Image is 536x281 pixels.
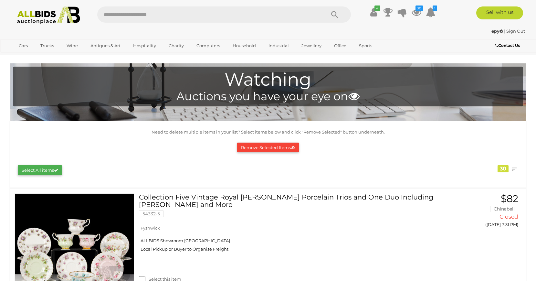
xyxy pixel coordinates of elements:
a: Charity [164,40,188,51]
a: Trucks [36,40,58,51]
img: Allbids.com.au [14,6,84,24]
p: Need to delete multiple items in your list? Select items below and click "Remove Selected" button... [13,128,523,136]
a: Sell with us [476,6,523,19]
a: Hospitality [129,40,160,51]
a: 1 [426,6,436,18]
a: Sports [355,40,376,51]
button: Search [319,6,351,23]
a: Jewellery [297,40,326,51]
button: Remove Selected Items [237,143,299,153]
i: 1 [433,5,437,11]
h4: Auctions you have your eye on [16,90,520,103]
a: [GEOGRAPHIC_DATA] [15,51,69,62]
i: 30 [415,5,423,11]
div: Local Pickup or Buyer to Organise Freight [139,245,436,253]
i: ✔ [374,5,380,11]
strong: epy [491,28,503,34]
span: | [504,28,505,34]
a: Computers [192,40,224,51]
a: Contact Us [495,42,521,49]
a: Office [330,40,351,51]
div: 30 [498,165,509,172]
a: Sign Out [506,28,525,34]
a: ✔ [369,6,379,18]
a: Cars [15,40,32,51]
button: Select All items [18,165,62,175]
a: 30 [412,6,421,18]
a: Collection Five Vintage Royal [PERSON_NAME] Porcelain Trios and One Duo Including [PERSON_NAME] a... [144,193,436,222]
b: Contact Us [495,43,520,48]
span: $82 [501,193,518,205]
a: epy [491,28,504,34]
h1: Watching [16,70,520,90]
a: Household [228,40,260,51]
a: Wine [62,40,82,51]
a: Industrial [264,40,293,51]
a: $82 Chinabell Closed ([DATE] 7:31 PM) [445,193,520,231]
a: Antiques & Art [86,40,125,51]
